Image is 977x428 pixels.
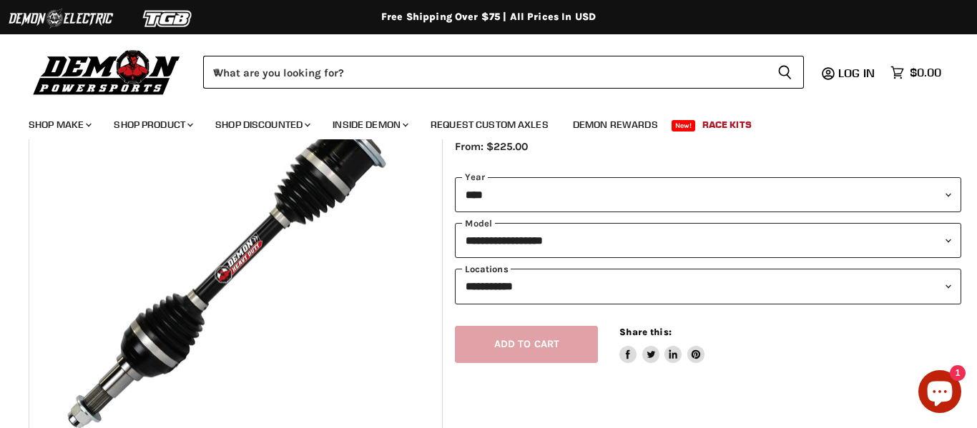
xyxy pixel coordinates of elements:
[619,327,671,337] span: Share this:
[910,66,941,79] span: $0.00
[18,110,100,139] a: Shop Make
[205,110,319,139] a: Shop Discounted
[883,62,948,83] a: $0.00
[455,223,961,258] select: modal-name
[29,46,185,97] img: Demon Powersports
[18,104,938,139] ul: Main menu
[103,110,202,139] a: Shop Product
[832,66,883,79] a: Log in
[455,269,961,304] select: keys
[7,5,114,32] img: Demon Electric Logo 2
[672,120,696,131] span: New!
[322,110,417,139] a: Inside Demon
[420,110,559,139] a: Request Custom Axles
[203,56,804,89] form: Product
[838,66,875,80] span: Log in
[766,56,804,89] button: Search
[619,326,704,364] aside: Share this:
[203,56,766,89] input: When autocomplete results are available use up and down arrows to review and enter to select
[562,110,669,139] a: Demon Rewards
[455,177,961,212] select: year
[914,370,966,417] inbox-online-store-chat: Shopify online store chat
[692,110,762,139] a: Race Kits
[455,140,528,153] span: From: $225.00
[114,5,222,32] img: TGB Logo 2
